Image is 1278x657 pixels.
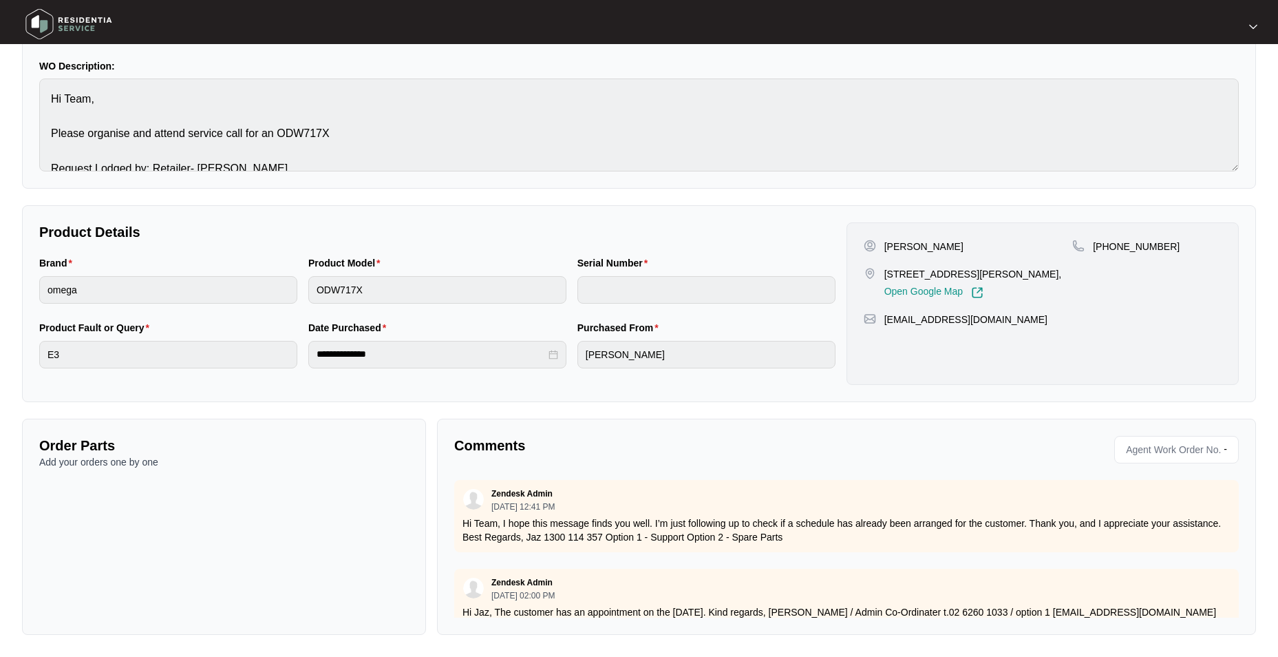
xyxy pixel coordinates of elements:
label: Product Model [308,256,386,270]
img: Link-External [971,286,983,299]
p: [PERSON_NAME] [884,240,963,253]
input: Product Fault or Query [39,341,297,368]
p: Product Details [39,222,835,242]
p: WO Description: [39,59,1239,73]
img: residentia service logo [21,3,117,45]
p: Hi Jaz, The customer has an appointment on the [DATE]. Kind regards, [PERSON_NAME] / Admin Co-Ord... [462,605,1231,633]
input: Brand [39,276,297,304]
label: Serial Number [577,256,653,270]
textarea: Hi Team, Please organise and attend service call for an ODW717X Request Lodged by: Retailer- [PER... [39,79,1239,171]
img: dropdown arrow [1249,23,1257,30]
label: Product Fault or Query [39,321,155,335]
p: [EMAIL_ADDRESS][DOMAIN_NAME] [884,313,1047,326]
p: Comments [454,436,837,455]
p: [DATE] 02:00 PM [491,592,555,600]
img: user.svg [463,489,484,510]
label: Purchased From [577,321,664,335]
p: - [1224,439,1233,460]
a: Open Google Map [884,286,983,299]
img: user-pin [864,240,876,252]
img: map-pin [864,267,876,280]
p: [PHONE_NUMBER] [1093,240,1180,253]
label: Brand [39,256,78,270]
input: Purchased From [577,341,835,368]
input: Product Model [308,276,566,304]
label: Date Purchased [308,321,392,335]
p: Order Parts [39,436,409,455]
p: Zendesk Admin [491,488,553,499]
p: Zendesk Admin [491,577,553,588]
input: Date Purchased [317,347,546,362]
img: map-pin [1072,240,1085,252]
p: Hi Team, I hope this message finds you well. I’m just following up to check if a schedule has alr... [462,517,1231,544]
input: Serial Number [577,276,835,304]
img: user.svg [463,578,484,598]
p: [DATE] 12:41 PM [491,503,555,511]
p: Add your orders one by one [39,455,409,469]
p: [STREET_ADDRESS][PERSON_NAME], [884,267,1062,281]
img: map-pin [864,313,876,325]
span: Agent Work Order No. [1120,439,1221,460]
